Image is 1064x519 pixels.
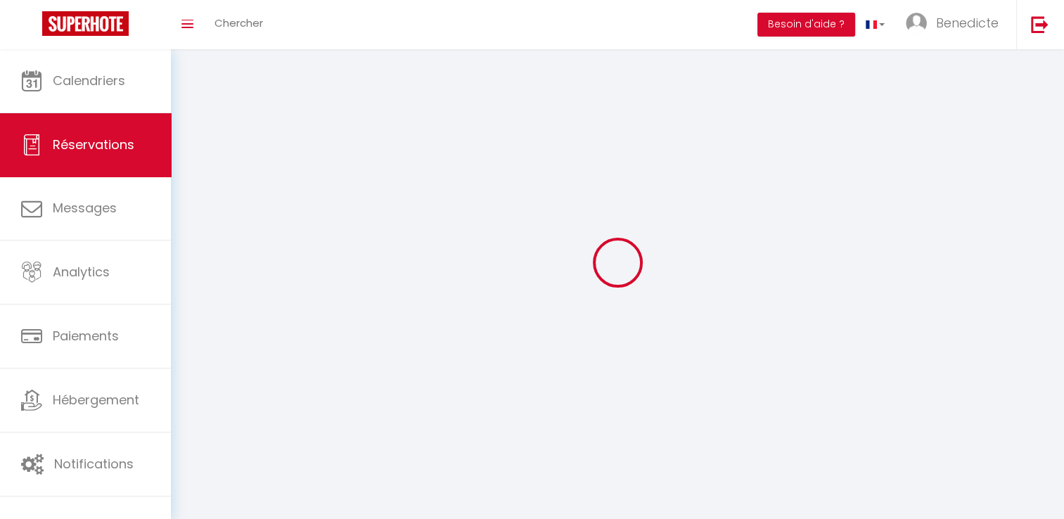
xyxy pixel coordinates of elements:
span: Messages [53,199,117,217]
span: Hébergement [53,391,139,409]
span: Paiements [53,327,119,345]
img: ... [906,13,927,34]
span: Réservations [53,136,134,153]
span: Calendriers [53,72,125,89]
button: Besoin d'aide ? [757,13,855,37]
img: Super Booking [42,11,129,36]
span: Analytics [53,263,110,281]
img: logout [1031,15,1049,33]
span: Chercher [214,15,263,30]
span: Notifications [54,455,134,473]
span: Benedicte [936,14,999,32]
